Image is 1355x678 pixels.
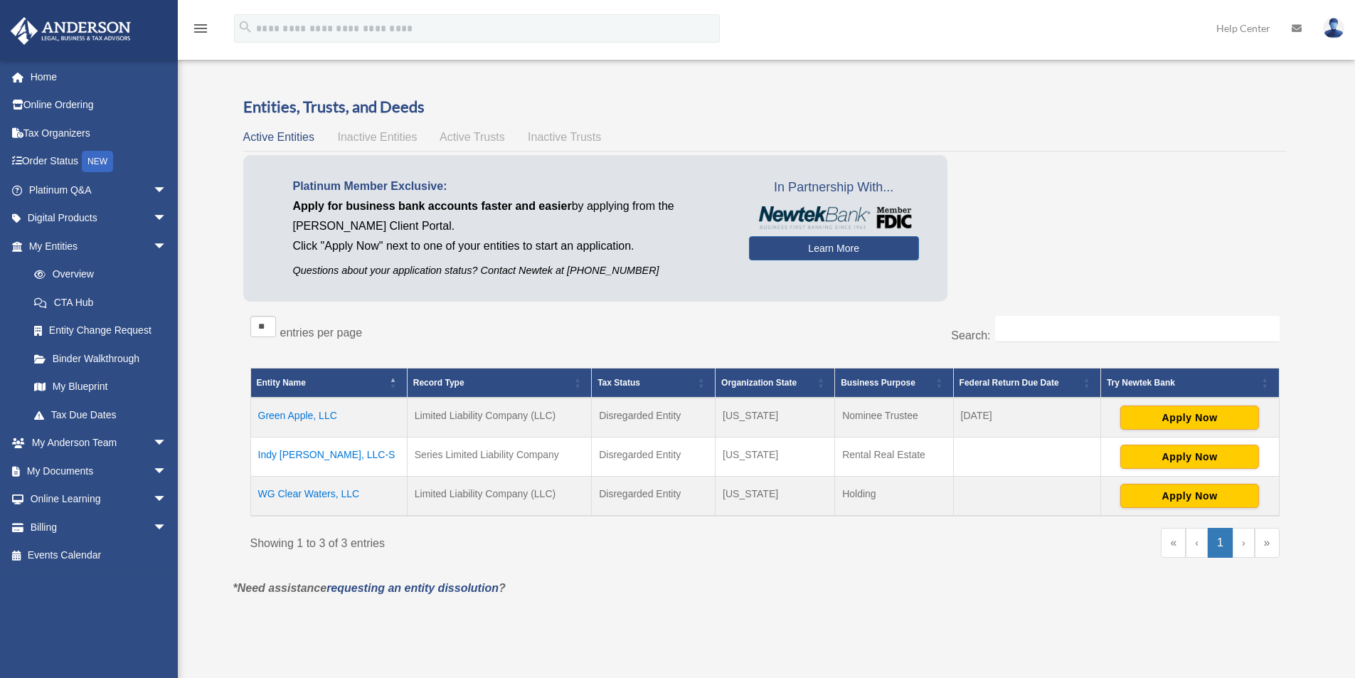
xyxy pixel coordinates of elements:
span: Entity Name [257,378,306,388]
a: My Blueprint [20,373,181,401]
span: Tax Status [597,378,640,388]
th: Tax Status: Activate to sort [592,369,716,398]
a: Overview [20,260,174,289]
span: arrow_drop_down [153,176,181,205]
img: User Pic [1323,18,1344,38]
td: Disregarded Entity [592,398,716,438]
a: My Documentsarrow_drop_down [10,457,188,485]
img: NewtekBankLogoSM.png [756,206,912,229]
a: Tax Organizers [10,119,188,147]
i: search [238,19,253,35]
a: My Anderson Teamarrow_drop_down [10,429,188,457]
h3: Entities, Trusts, and Deeds [243,96,1287,118]
span: arrow_drop_down [153,513,181,542]
th: Federal Return Due Date: Activate to sort [953,369,1100,398]
span: Business Purpose [841,378,915,388]
img: Anderson Advisors Platinum Portal [6,17,135,45]
a: Billingarrow_drop_down [10,513,188,541]
a: Online Learningarrow_drop_down [10,485,188,514]
th: Record Type: Activate to sort [407,369,591,398]
span: Active Entities [243,131,314,143]
a: menu [192,25,209,37]
div: NEW [82,151,113,172]
a: Previous [1186,528,1208,558]
span: arrow_drop_down [153,232,181,261]
a: Platinum Q&Aarrow_drop_down [10,176,188,204]
div: Showing 1 to 3 of 3 entries [250,528,755,553]
label: entries per page [280,327,363,339]
a: Tax Due Dates [20,401,181,429]
a: Binder Walkthrough [20,344,181,373]
a: Events Calendar [10,541,188,570]
p: Questions about your application status? Contact Newtek at [PHONE_NUMBER] [293,262,728,280]
span: arrow_drop_down [153,457,181,486]
label: Search: [951,329,990,341]
i: menu [192,20,209,37]
a: Next [1233,528,1255,558]
td: Limited Liability Company (LLC) [407,398,591,438]
a: 1 [1208,528,1233,558]
p: by applying from the [PERSON_NAME] Client Portal. [293,196,728,236]
td: WG Clear Waters, LLC [250,477,407,517]
a: Digital Productsarrow_drop_down [10,204,188,233]
td: Disregarded Entity [592,477,716,517]
span: Apply for business bank accounts faster and easier [293,200,572,212]
span: Inactive Trusts [528,131,601,143]
button: Apply Now [1120,445,1259,469]
a: My Entitiesarrow_drop_down [10,232,181,260]
button: Apply Now [1120,484,1259,508]
th: Entity Name: Activate to invert sorting [250,369,407,398]
span: arrow_drop_down [153,204,181,233]
a: Learn More [749,236,919,260]
a: Online Ordering [10,91,188,120]
td: Rental Real Estate [835,438,953,477]
span: arrow_drop_down [153,485,181,514]
td: [US_STATE] [716,398,835,438]
p: Platinum Member Exclusive: [293,176,728,196]
span: arrow_drop_down [153,429,181,458]
a: CTA Hub [20,288,181,317]
span: Record Type [413,378,464,388]
span: Active Trusts [440,131,505,143]
a: Last [1255,528,1280,558]
td: Green Apple, LLC [250,398,407,438]
th: Business Purpose: Activate to sort [835,369,953,398]
td: Disregarded Entity [592,438,716,477]
td: [US_STATE] [716,477,835,517]
span: In Partnership With... [749,176,919,199]
td: Indy [PERSON_NAME], LLC-S [250,438,407,477]
p: Click "Apply Now" next to one of your entities to start an application. [293,236,728,256]
span: Federal Return Due Date [960,378,1059,388]
span: Organization State [721,378,797,388]
td: Nominee Trustee [835,398,953,438]
td: Limited Liability Company (LLC) [407,477,591,517]
div: Try Newtek Bank [1107,374,1258,391]
td: [DATE] [953,398,1100,438]
th: Try Newtek Bank : Activate to sort [1100,369,1279,398]
a: Entity Change Request [20,317,181,345]
td: Holding [835,477,953,517]
a: First [1161,528,1186,558]
span: Inactive Entities [337,131,417,143]
a: Home [10,63,188,91]
a: requesting an entity dissolution [326,582,499,594]
a: Order StatusNEW [10,147,188,176]
th: Organization State: Activate to sort [716,369,835,398]
td: [US_STATE] [716,438,835,477]
td: Series Limited Liability Company [407,438,591,477]
button: Apply Now [1120,406,1259,430]
em: *Need assistance ? [233,582,506,594]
